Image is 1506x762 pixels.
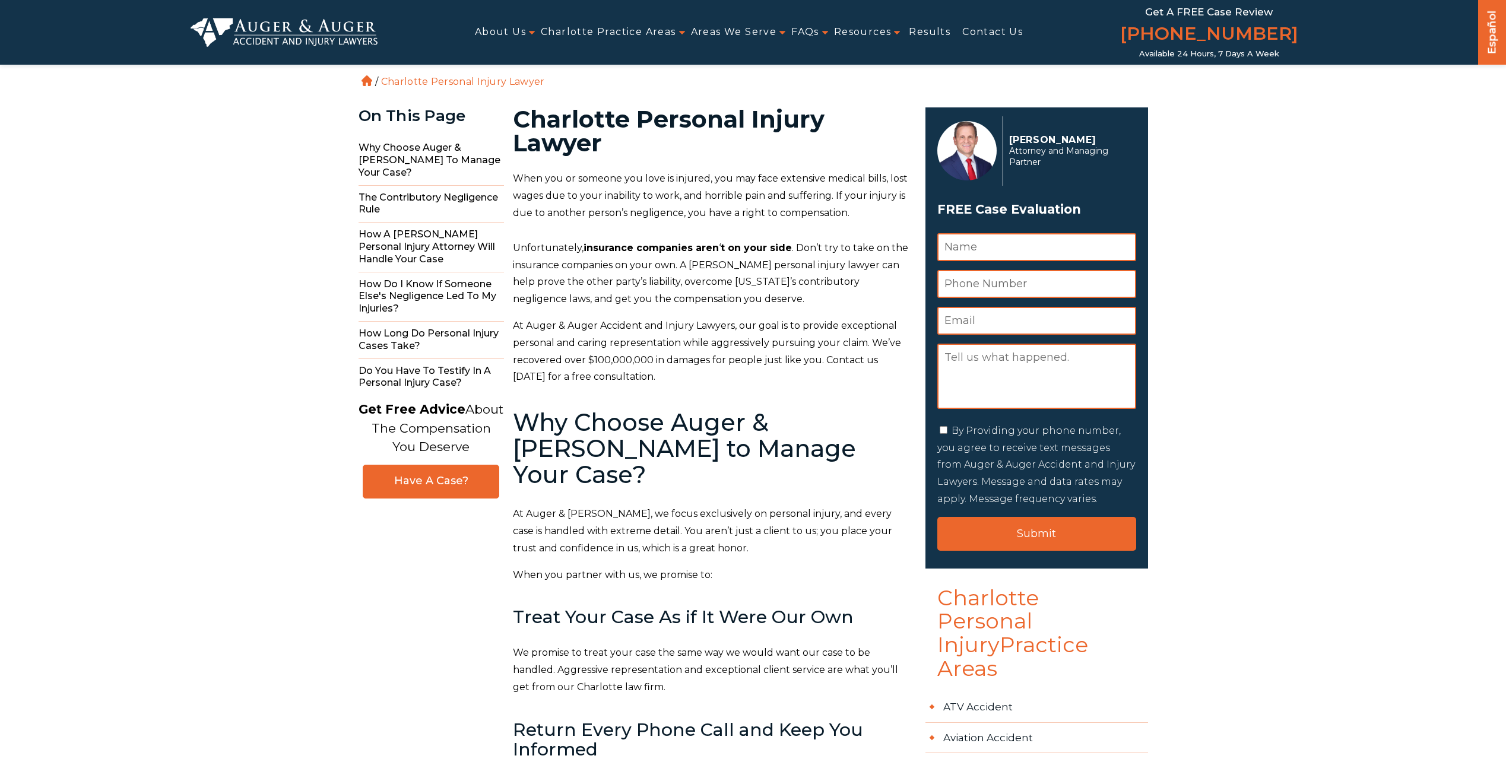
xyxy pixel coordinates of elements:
a: ATV Accident [925,692,1148,723]
a: Home [362,75,372,86]
strong: t on your side [721,242,792,253]
span: Why Choose Auger & [PERSON_NAME] to Manage Your Case? [359,136,504,185]
a: Have A Case? [363,465,499,499]
input: Phone Number [937,270,1136,298]
a: Aviation Accident [925,723,1148,754]
p: When you or someone you love is injured, you may face extensive medical bills, lost wages due to ... [513,170,911,221]
h3: Treat Your Case As if It Were Our Own [513,607,911,627]
strong: insurance companies aren [584,242,719,253]
input: Email [937,307,1136,335]
span: Do You Have to Testify in a Personal Injury Case? [359,359,504,396]
p: When you partner with us, we promise to: [513,567,911,584]
a: Charlotte Practice Areas [541,19,676,46]
a: About Us [475,19,526,46]
span: How do I Know if Someone Else's Negligence Led to My Injuries? [359,272,504,322]
span: Available 24 Hours, 7 Days a Week [1139,49,1279,59]
span: The Contributory Negligence Rule [359,186,504,223]
strong: Get Free Advice [359,402,465,417]
h3: Return Every Phone Call and Keep You Informed [513,720,911,759]
span: How a [PERSON_NAME] Personal Injury Attorney Will Handle Your Case [359,223,504,272]
label: By Providing your phone number, you agree to receive text messages from Auger & Auger Accident an... [937,425,1135,504]
input: Submit [937,517,1136,551]
a: Contact Us [962,19,1023,46]
li: Charlotte Personal Injury Lawyer [378,76,548,87]
a: Results [909,19,950,46]
h1: Charlotte Personal Injury Lawyer [513,107,911,155]
p: [PERSON_NAME] [1009,134,1130,145]
span: Practice Areas [937,631,1088,681]
input: Name [937,233,1136,261]
img: Herbert Auger [937,121,997,180]
a: [PHONE_NUMBER] [1120,21,1298,49]
p: We promise to treat your case the same way we would want our case to be handled. Aggressive repre... [513,644,911,696]
p: At Auger & Auger Accident and Injury Lawyers, our goal is to provide exceptional personal and car... [513,317,911,386]
a: Areas We Serve [691,19,777,46]
a: Resources [834,19,892,46]
span: Get a FREE Case Review [1145,6,1273,18]
h4: Charlotte Personal Injury [925,586,1148,692]
span: Have A Case? [375,474,487,488]
p: At Auger & [PERSON_NAME], we focus exclusively on personal injury, and every case is handled with... [513,506,911,557]
p: About The Compensation You Deserve [359,400,503,456]
img: Auger & Auger Accident and Injury Lawyers Logo [191,18,378,46]
a: FAQs [791,19,819,46]
p: Unfortunately, ‘ . Don’t try to take on the insurance companies on your own. A [PERSON_NAME] pers... [513,240,911,308]
span: How Long do Personal Injury Cases Take? [359,322,504,359]
span: Attorney and Managing Partner [1009,145,1130,168]
div: On This Page [359,107,504,125]
h2: Why Choose Auger & [PERSON_NAME] to Manage Your Case? [513,409,911,488]
h3: FREE Case Evaluation [937,198,1136,221]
